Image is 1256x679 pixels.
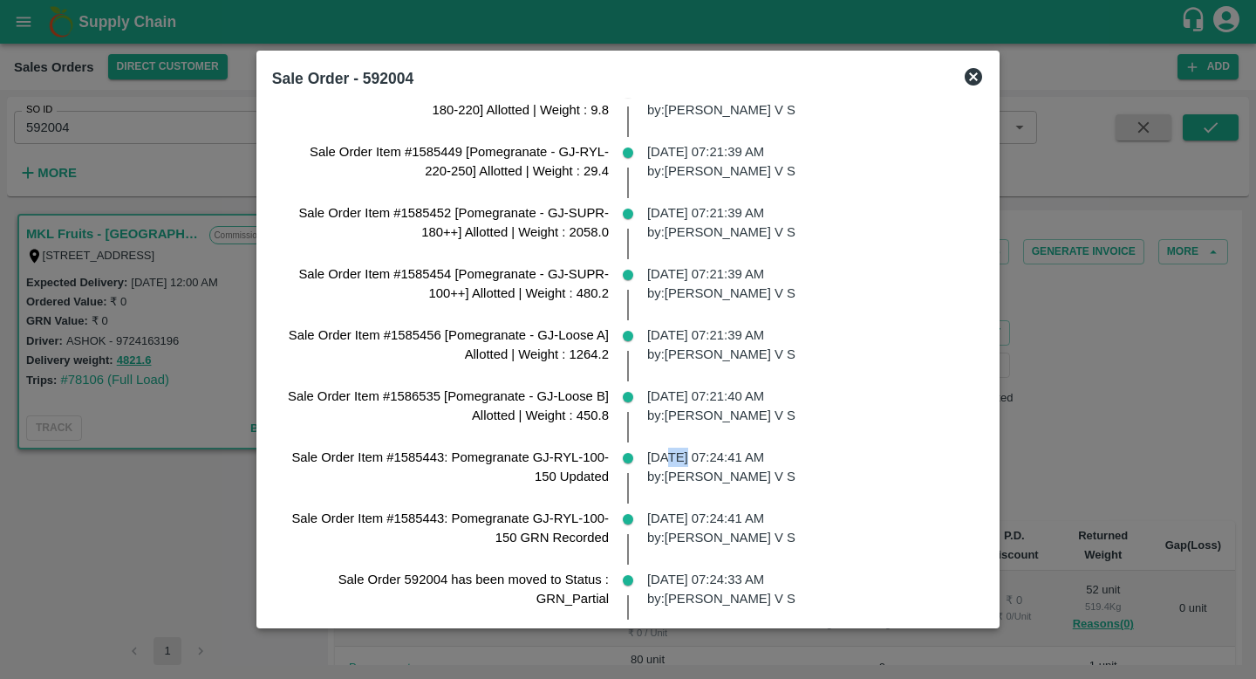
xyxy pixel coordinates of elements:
p: Sale Order Item #1585447 [Pomegranate - GJ-RYL-180-220] Allotted | Weight : 9.8 [286,81,609,120]
p: Sale Order Item #1585456 [Pomegranate - GJ-Loose A] Allotted | Weight : 1264.2 [286,326,609,365]
p: Sale Order 592004 has been moved to Status : GRN_Partial [286,570,609,609]
p: [DATE] 07:21:39 AM by: [PERSON_NAME] V S [647,326,970,365]
p: [DATE] 07:21:39 AM by: [PERSON_NAME] V S [647,203,970,243]
p: [DATE] 07:21:39 AM by: [PERSON_NAME] V S [647,142,970,182]
p: Sale Order Item #1585443: Pomegranate GJ-RYL-100-150 Updated [286,448,609,487]
p: [DATE] 07:21:39 AM by: [PERSON_NAME] V S [647,264,970,304]
p: Sale Order Item #1585454 [Pomegranate - GJ-SUPR-100++] Allotted | Weight : 480.2 [286,264,609,304]
p: Sale Order Item #1585443: Pomegranate GJ-RYL-100-150 GRN Recorded [286,509,609,548]
p: Sale Order Item #1585449 [Pomegranate - GJ-RYL-220-250] Allotted | Weight : 29.4 [286,142,609,182]
p: [DATE] 07:21:40 AM by: [PERSON_NAME] V S [647,387,970,426]
p: [DATE] 07:24:41 AM by: [PERSON_NAME] V S [647,448,970,487]
b: Sale Order - 592004 [272,70,413,87]
p: [DATE] 07:24:33 AM by: [PERSON_NAME] V S [647,570,970,609]
p: Sale Order Item #1585452 [Pomegranate - GJ-SUPR-180++] Allotted | Weight : 2058.0 [286,203,609,243]
p: [DATE] 07:24:41 AM by: [PERSON_NAME] V S [647,509,970,548]
p: [DATE] 07:21:39 AM by: [PERSON_NAME] V S [647,81,970,120]
p: Sale Order Item #1586535 [Pomegranate - GJ-Loose B] Allotted | Weight : 450.8 [286,387,609,426]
